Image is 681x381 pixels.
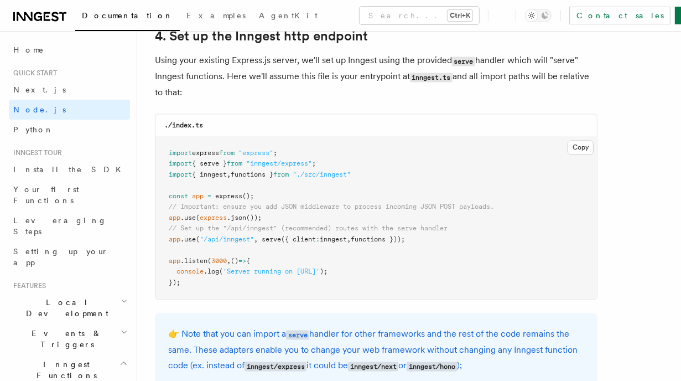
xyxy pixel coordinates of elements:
span: Your first Functions [13,185,79,205]
span: , [227,258,231,265]
span: .use [180,214,196,222]
code: inngest/express [245,362,306,372]
p: Using your existing Express.js server, we'll set up Inngest using the provided handler which will... [155,53,597,101]
span: , [347,236,351,244]
span: from [219,150,235,157]
span: () [231,258,238,265]
span: from [273,171,289,179]
span: , [227,171,231,179]
a: Leveraging Steps [9,210,130,241]
a: serve [286,329,309,339]
span: functions } [231,171,273,179]
span: Python [13,125,54,134]
span: Setting up your app [13,247,108,267]
a: Documentation [75,3,180,31]
a: AgentKit [252,3,324,30]
span: Leveraging Steps [13,216,107,236]
span: Install the SDK [13,165,128,174]
span: Home [13,44,44,55]
span: ( [196,214,200,222]
span: console [176,268,204,276]
span: ); [320,268,327,276]
span: import [169,160,192,168]
span: = [207,193,211,200]
span: "inngest/express" [246,160,312,168]
span: Quick start [9,69,57,78]
span: { serve } [192,160,227,168]
span: express [215,193,242,200]
span: Node.js [13,105,66,114]
a: Your first Functions [9,179,130,210]
span: ( [219,268,223,276]
span: ({ client [281,236,316,244]
span: import [169,150,192,157]
span: .json [227,214,246,222]
a: Home [9,40,130,60]
a: Node.js [9,100,130,120]
span: Examples [186,11,246,20]
span: ( [196,236,200,244]
a: Python [9,120,130,140]
kbd: Ctrl+K [448,10,472,21]
span: ( [207,258,211,265]
span: Next.js [13,85,66,94]
span: app [169,214,180,222]
p: 👉 Note that you can import a handler for other frameworks and the rest of the code remains the sa... [168,327,584,374]
span: // Set up the "/api/inngest" (recommended) routes with the serve handler [169,225,448,233]
span: 'Server running on [URL]' [223,268,320,276]
span: Local Development [9,297,121,319]
span: => [238,258,246,265]
span: : [316,236,320,244]
span: Features [9,281,46,290]
a: Contact sales [569,7,670,24]
span: AgentKit [259,11,318,20]
span: { [246,258,250,265]
button: Events & Triggers [9,323,130,354]
button: Search...Ctrl+K [360,7,479,24]
span: import [169,171,192,179]
span: 3000 [211,258,227,265]
span: functions })); [351,236,405,244]
span: Inngest tour [9,148,62,157]
a: Setting up your app [9,241,130,272]
a: Next.js [9,80,130,100]
span: "./src/inngest" [293,171,351,179]
a: 4. Set up the Inngest http endpoint [155,29,368,44]
span: // Important: ensure you add JSON middleware to process incoming JSON POST payloads. [169,203,494,211]
span: serve [262,236,281,244]
span: "/api/inngest" [200,236,254,244]
span: }); [169,279,180,287]
button: Copy [568,141,594,155]
span: "express" [238,150,273,157]
button: Toggle dark mode [525,9,552,22]
span: ; [273,150,277,157]
span: Events & Triggers [9,328,121,350]
span: (); [242,193,254,200]
span: from [227,160,242,168]
span: inngest [320,236,347,244]
a: Examples [180,3,252,30]
span: ; [312,160,316,168]
a: Install the SDK [9,159,130,179]
code: inngest/next [348,362,398,372]
span: Documentation [82,11,173,20]
span: ()); [246,214,262,222]
span: app [192,193,204,200]
span: app [169,236,180,244]
button: Local Development [9,292,130,323]
span: express [192,150,219,157]
span: express [200,214,227,222]
code: serve [452,57,475,66]
span: { inngest [192,171,227,179]
span: .listen [180,258,207,265]
code: serve [286,331,309,340]
code: ./index.ts [164,122,203,130]
span: , [254,236,258,244]
span: const [169,193,188,200]
code: inngest/hono [407,362,457,372]
span: .use [180,236,196,244]
code: inngest.ts [410,73,453,83]
span: app [169,258,180,265]
span: .log [204,268,219,276]
span: Inngest Functions [9,359,119,381]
